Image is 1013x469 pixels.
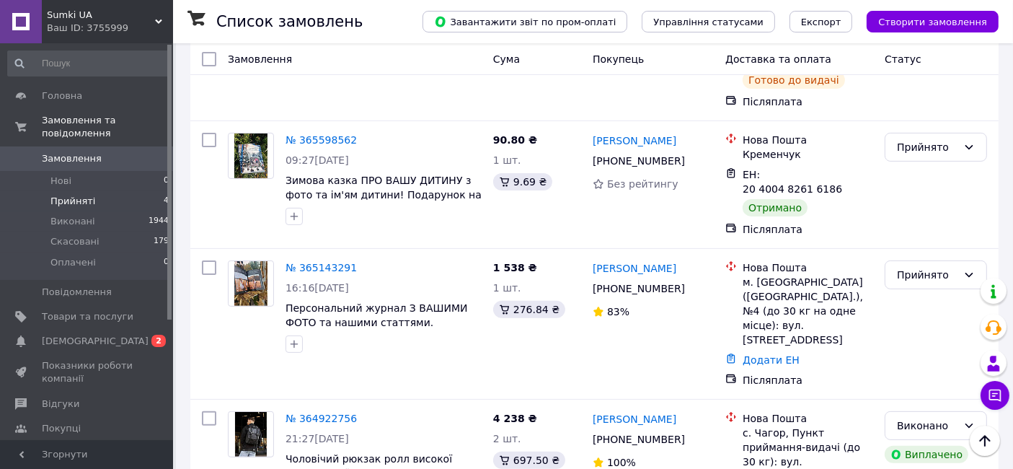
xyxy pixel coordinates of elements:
[228,411,274,457] a: Фото товару
[743,411,873,426] div: Нова Пошта
[42,335,149,348] span: [DEMOGRAPHIC_DATA]
[286,413,357,424] a: № 364922756
[897,418,957,434] div: Виконано
[42,89,82,102] span: Головна
[653,17,764,27] span: Управління статусами
[493,413,537,424] span: 4 238 ₴
[286,262,357,273] a: № 365143291
[42,310,133,323] span: Товари та послуги
[852,15,999,27] a: Створити замовлення
[642,11,775,32] button: Управління статусами
[50,215,95,228] span: Виконані
[743,373,873,387] div: Післяплата
[50,195,95,208] span: Прийняті
[981,381,1009,410] button: Чат з покупцем
[154,235,169,248] span: 179
[743,71,845,89] div: Готово до видачі
[42,422,81,435] span: Покупці
[885,446,968,463] div: Виплачено
[743,275,873,347] div: м. [GEOGRAPHIC_DATA] ([GEOGRAPHIC_DATA].), №4 (до 30 кг на одне місце): вул. [STREET_ADDRESS]
[743,147,873,162] div: Кременчук
[878,17,987,27] span: Створити замовлення
[590,279,688,299] div: [PHONE_NUMBER]
[149,215,169,228] span: 1944
[897,139,957,155] div: Прийнято
[50,256,96,269] span: Оплачені
[867,11,999,32] button: Створити замовлення
[235,412,267,457] img: Фото товару
[590,151,688,171] div: [PHONE_NUMBER]
[493,154,521,166] span: 1 шт.
[286,302,468,357] a: Персональний журнал З ВАШИМИ ФОТО та нашими статтями. Подарунок на день народження, річниця весілля.
[725,53,831,65] span: Доставка та оплата
[234,261,268,306] img: Фото товару
[286,154,349,166] span: 09:27[DATE]
[743,199,808,216] div: Отримано
[789,11,853,32] button: Експорт
[50,235,99,248] span: Скасовані
[607,178,678,190] span: Без рейтингу
[743,95,873,109] div: Післяплата
[493,262,537,273] span: 1 538 ₴
[42,286,112,299] span: Повідомлення
[42,152,102,165] span: Замовлення
[743,260,873,275] div: Нова Пошта
[607,306,629,317] span: 83%
[607,457,636,468] span: 100%
[164,256,169,269] span: 0
[897,267,957,283] div: Прийнято
[42,114,173,140] span: Замовлення та повідомлення
[234,133,268,178] img: Фото товару
[7,51,170,76] input: Пошук
[970,426,1000,456] button: Наверх
[216,13,363,30] h1: Список замовлень
[286,134,357,146] a: № 365598562
[885,53,921,65] span: Статус
[493,173,552,190] div: 9.69 ₴
[743,133,873,147] div: Нова Пошта
[493,53,520,65] span: Cума
[493,134,537,146] span: 90.80 ₴
[434,15,616,28] span: Завантажити звіт по пром-оплаті
[493,282,521,294] span: 1 шт.
[164,195,169,208] span: 4
[423,11,627,32] button: Завантажити звіт по пром-оплаті
[743,169,842,195] span: ЕН: 20 4004 8261 6186
[228,53,292,65] span: Замовлення
[286,175,482,215] a: Зимова казка ПРО ВАШУ ДИТИНУ з фото та ім'ям дитини! Подарунок на день народження, Різдво.
[50,175,71,188] span: Нові
[743,222,873,237] div: Післяплата
[228,260,274,307] a: Фото товару
[493,452,565,469] div: 697.50 ₴
[593,412,676,426] a: [PERSON_NAME]
[593,261,676,276] a: [PERSON_NAME]
[286,282,349,294] span: 16:16[DATE]
[42,398,79,411] span: Відгуки
[493,433,521,444] span: 2 шт.
[593,133,676,148] a: [PERSON_NAME]
[164,175,169,188] span: 0
[228,133,274,179] a: Фото товару
[151,335,166,347] span: 2
[743,354,800,366] a: Додати ЕН
[593,53,644,65] span: Покупець
[42,359,133,385] span: Показники роботи компанії
[286,433,349,444] span: 21:27[DATE]
[47,22,173,35] div: Ваш ID: 3755999
[47,9,155,22] span: Sumki UA
[493,301,565,318] div: 276.84 ₴
[590,429,688,450] div: [PHONE_NUMBER]
[801,17,841,27] span: Експорт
